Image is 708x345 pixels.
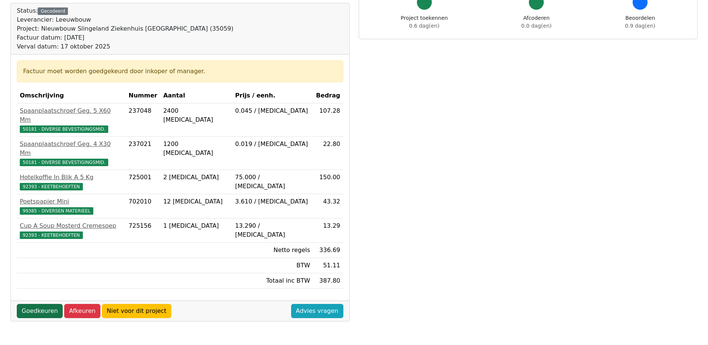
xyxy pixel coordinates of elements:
[17,6,234,51] div: Status:
[20,125,108,133] span: 50181 - DIVERSE BEVESTIGINGSMID.
[163,106,229,124] div: 2400 [MEDICAL_DATA]
[232,273,313,289] td: Totaal inc BTW
[20,183,83,190] span: 92393 - KEETBEHOEFTEN
[313,170,343,194] td: 150.00
[235,140,310,149] div: 0.019 / [MEDICAL_DATA]
[126,194,160,218] td: 702010
[126,103,160,137] td: 237048
[163,221,229,230] div: 1 [MEDICAL_DATA]
[20,197,123,206] div: Poetspapier Mini
[313,137,343,170] td: 22.80
[235,197,310,206] div: 3.610 / [MEDICAL_DATA]
[409,23,439,29] span: 0.6 dag(en)
[20,221,123,239] a: Cup A Soup Mosterd Cremesoep92393 - KEETBEHOEFTEN
[521,14,552,30] div: Afcoderen
[232,88,313,103] th: Prijs / eenh.
[163,173,229,182] div: 2 [MEDICAL_DATA]
[232,258,313,273] td: BTW
[20,221,123,230] div: Cup A Soup Mosterd Cremesoep
[313,194,343,218] td: 43.32
[38,7,68,15] div: Gecodeerd
[20,173,123,191] a: Hotelkoffie In Blik A 5 Kg92393 - KEETBEHOEFTEN
[235,173,310,191] div: 75.000 / [MEDICAL_DATA]
[625,23,655,29] span: 0.9 dag(en)
[521,23,552,29] span: 0.0 dag(en)
[20,140,123,158] div: Spaanplaatschroef Geg. 4 X30 Mm
[17,24,234,33] div: Project: Nieuwbouw Slingeland Ziekenhuis [GEOGRAPHIC_DATA] (35059)
[20,207,93,215] span: 99385 - DIVERSEN MATERIEEL
[625,14,655,30] div: Beoordelen
[20,140,123,167] a: Spaanplaatschroef Geg. 4 X30 Mm50181 - DIVERSE BEVESTIGINGSMID.
[163,140,229,158] div: 1200 [MEDICAL_DATA]
[313,273,343,289] td: 387.80
[160,88,232,103] th: Aantal
[401,14,448,30] div: Project toekennen
[291,304,343,318] a: Advies vragen
[64,304,100,318] a: Afkeuren
[235,221,310,239] div: 13.290 / [MEDICAL_DATA]
[17,33,234,42] div: Factuur datum: [DATE]
[313,258,343,273] td: 51.11
[20,197,123,215] a: Poetspapier Mini99385 - DIVERSEN MATERIEEL
[20,159,108,166] span: 50181 - DIVERSE BEVESTIGINGSMID.
[17,42,234,51] div: Verval datum: 17 oktober 2025
[126,88,160,103] th: Nummer
[232,243,313,258] td: Netto regels
[17,304,63,318] a: Goedkeuren
[17,15,234,24] div: Leverancier: Leeuwbouw
[163,197,229,206] div: 12 [MEDICAL_DATA]
[313,88,343,103] th: Bedrag
[313,218,343,243] td: 13.29
[313,243,343,258] td: 336.69
[235,106,310,115] div: 0.045 / [MEDICAL_DATA]
[17,88,126,103] th: Omschrijving
[20,173,123,182] div: Hotelkoffie In Blik A 5 Kg
[20,231,83,239] span: 92393 - KEETBEHOEFTEN
[126,170,160,194] td: 725001
[20,106,123,124] div: Spaanplaatschroef Geg. 5 X60 Mm
[102,304,171,318] a: Niet voor dit project
[23,67,337,76] div: Factuur moet worden goedgekeurd door inkoper of manager.
[20,106,123,133] a: Spaanplaatschroef Geg. 5 X60 Mm50181 - DIVERSE BEVESTIGINGSMID.
[126,218,160,243] td: 725156
[313,103,343,137] td: 107.28
[126,137,160,170] td: 237021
